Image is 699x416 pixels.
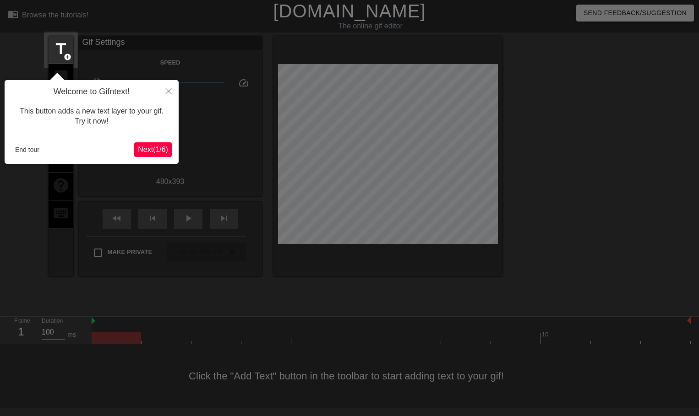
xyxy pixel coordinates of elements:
h4: Welcome to Gifntext! [11,87,172,97]
button: Next [134,142,172,157]
button: Close [158,80,179,101]
div: This button adds a new text layer to your gif. Try it now! [11,97,172,136]
span: Next ( 1 / 6 ) [138,146,168,153]
button: End tour [11,143,43,157]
